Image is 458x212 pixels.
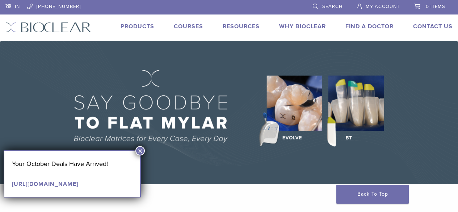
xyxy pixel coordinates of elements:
span: My Account [366,4,400,9]
a: Products [121,23,154,30]
a: Resources [223,23,260,30]
img: Bioclear [5,22,91,33]
span: 0 items [426,4,445,9]
span: Search [322,4,343,9]
a: Why Bioclear [279,23,326,30]
a: [URL][DOMAIN_NAME] [12,180,78,188]
a: Back To Top [336,185,409,204]
button: Close [135,146,145,155]
a: Contact Us [413,23,453,30]
p: Your October Deals Have Arrived! [12,158,133,169]
a: Courses [174,23,203,30]
a: Find A Doctor [345,23,394,30]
